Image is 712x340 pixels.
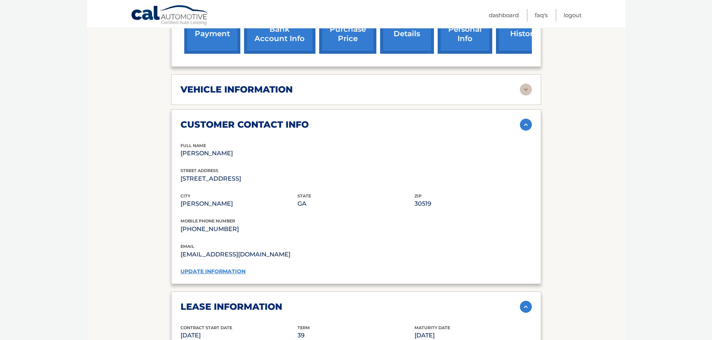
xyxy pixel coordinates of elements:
h2: customer contact info [181,119,309,130]
span: state [298,193,311,199]
span: street address [181,168,218,173]
a: Add/Remove bank account info [244,5,315,54]
a: Logout [564,9,582,21]
a: account details [380,5,434,54]
a: make a payment [184,5,240,54]
img: accordion-active.svg [520,301,532,313]
span: email [181,244,194,249]
span: mobile phone number [181,218,235,224]
img: accordion-active.svg [520,119,532,131]
span: Term [298,325,310,330]
a: update information [181,268,246,275]
p: [PERSON_NAME] [181,148,298,159]
a: payment history [496,5,552,54]
a: Dashboard [489,9,519,21]
h2: vehicle information [181,84,293,95]
a: update personal info [438,5,492,54]
span: zip [414,193,422,199]
p: 30519 [414,199,531,209]
span: Contract Start Date [181,325,232,330]
span: Maturity Date [414,325,450,330]
p: [PERSON_NAME] [181,199,298,209]
a: request purchase price [319,5,376,54]
p: GA [298,199,414,209]
p: [PHONE_NUMBER] [181,224,532,234]
h2: lease information [181,301,282,312]
span: city [181,193,190,199]
p: [EMAIL_ADDRESS][DOMAIN_NAME] [181,249,356,260]
p: [STREET_ADDRESS] [181,174,298,184]
a: FAQ's [535,9,548,21]
span: full name [181,143,206,148]
a: Cal Automotive [131,5,209,26]
img: accordion-rest.svg [520,84,532,96]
